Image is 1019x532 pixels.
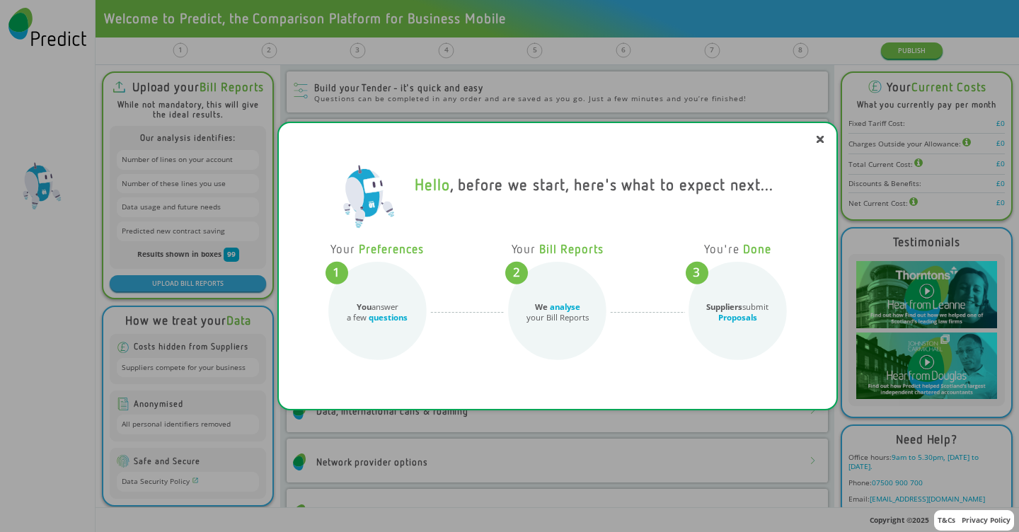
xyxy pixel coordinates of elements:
[359,241,424,256] span: Preferences
[938,515,955,525] a: T&Cs
[550,301,580,312] span: analyse
[695,301,780,335] div: submit
[415,176,828,237] div: , before we start, here's what to expect next...
[335,301,420,335] div: answer a few
[357,301,372,312] b: You
[718,312,757,323] span: Proposals
[962,515,1011,525] a: Privacy Policy
[685,242,790,255] div: You're
[296,163,398,233] img: Predict Mobile
[743,241,771,256] span: Done
[535,301,548,312] b: We
[706,301,742,312] b: Suppliers
[325,242,430,255] div: Your
[505,242,610,255] div: Your
[539,241,604,256] span: Bill Reports
[369,312,408,323] span: questions
[515,301,600,335] div: your Bill Reports
[415,175,450,194] span: Hello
